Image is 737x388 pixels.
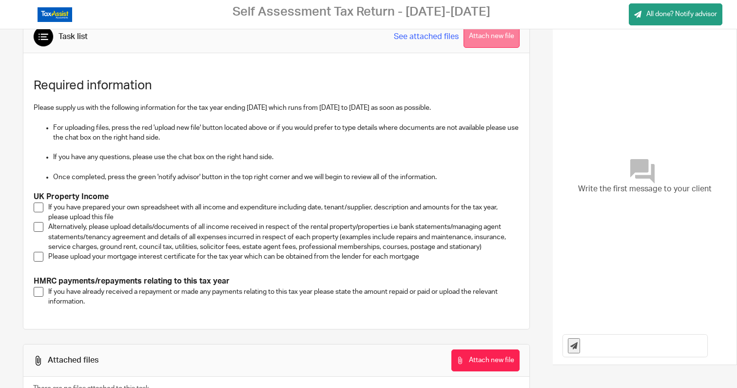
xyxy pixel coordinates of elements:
a: See attached files [394,31,459,42]
span: Write the first message to your client [578,184,712,195]
a: All done? Notify advisor [629,3,722,25]
h2: Self Assessment Tax Return - [DATE]-[DATE] [233,4,490,20]
strong: UK Property Income [34,193,109,201]
p: Please upload your mortgage interest certificate for the tax year which can be obtained from the ... [48,252,519,262]
p: For uploading files, press the red 'upload new file' button located above or if you would prefer ... [53,123,519,143]
h1: Required information [34,78,519,93]
strong: HMRC payments/repayments relating to this tax year [34,277,230,285]
button: Attach new file [451,349,520,371]
p: If you have already received a repayment or made any payments relating to this tax year please st... [48,287,519,307]
p: Once completed, press the green 'notify advisor' button in the top right corner and we will begin... [53,172,519,182]
p: Alternatively, please upload details/documents of all income received in respect of the rental pr... [48,222,519,252]
p: If you have prepared your own spreadsheet with all income and expenditure including date, tenant/... [48,203,519,223]
div: Attached files [48,355,98,366]
img: Logo_TaxAssistAccountants_FullColour_RGB.png [38,7,72,22]
p: Please supply us with the following information for the tax year ending [DATE] which runs from [D... [34,103,519,113]
span: All done? Notify advisor [646,9,717,19]
p: If you have any questions, please use the chat box on the right hand side. [53,152,519,162]
button: Attach new file [464,26,520,48]
div: Task list [58,32,88,42]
